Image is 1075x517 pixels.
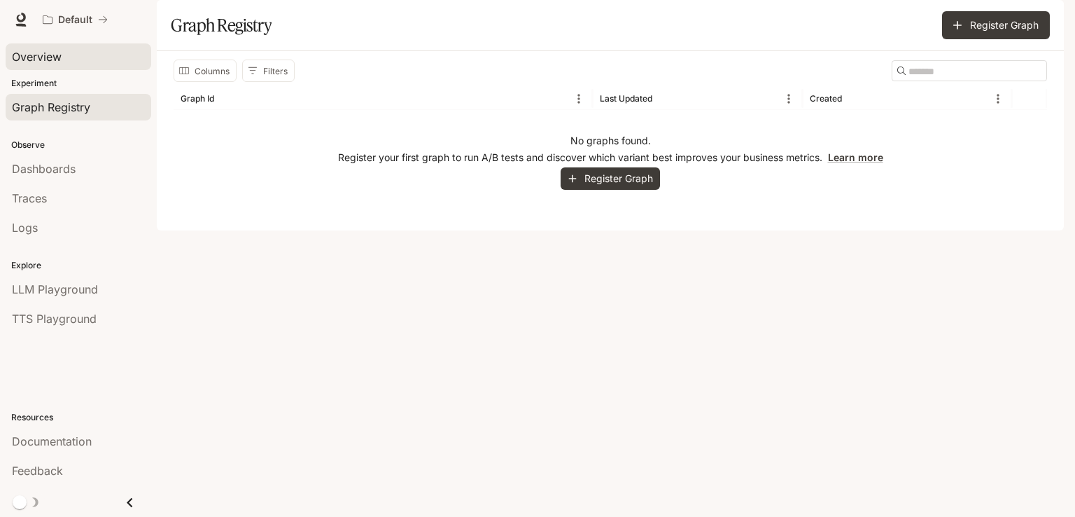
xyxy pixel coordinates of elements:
p: No graphs found. [570,134,651,148]
div: Last Updated [600,93,652,104]
button: Register Graph [942,11,1050,39]
div: Search [892,60,1047,81]
button: Register Graph [561,167,660,191]
h1: Graph Registry [171,11,272,39]
div: Created [810,93,842,104]
a: Learn more [828,151,883,163]
p: Default [58,14,92,26]
button: Menu [988,88,1009,109]
button: Sort [654,88,675,109]
button: Sort [216,88,237,109]
button: Select columns [174,60,237,82]
div: Graph Id [181,93,214,104]
button: Menu [568,88,589,109]
button: Menu [778,88,799,109]
button: Sort [843,88,864,109]
p: Register your first graph to run A/B tests and discover which variant best improves your business... [338,151,883,165]
button: Show filters [242,60,295,82]
button: All workspaces [36,6,114,34]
